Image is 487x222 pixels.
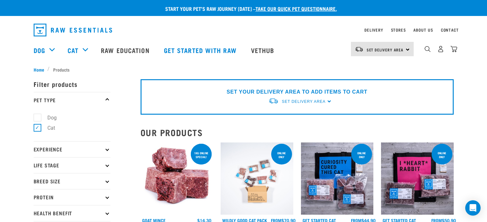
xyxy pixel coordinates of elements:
div: 1kg online special! [191,148,212,162]
p: Life Stage [34,157,110,173]
span: Home [34,66,44,73]
img: van-moving.png [268,98,279,104]
p: Filter products [34,76,110,92]
img: Raw Essentials Logo [34,24,112,36]
img: 1077 Wild Goat Mince 01 [141,142,213,215]
a: Goat Mince [142,219,166,221]
a: take our quick pet questionnaire. [256,7,337,10]
label: Cat [37,124,58,132]
p: Pet Type [34,92,110,108]
span: FROM [271,219,281,221]
p: Protein [34,189,110,205]
a: Raw Education [94,37,157,63]
a: Get started with Raw [158,37,245,63]
img: home-icon@2x.png [450,46,457,52]
nav: dropdown navigation [28,21,459,39]
a: Delivery [364,29,383,31]
img: user.png [437,46,444,52]
img: Cat 0 2sec [221,142,293,215]
img: home-icon-1@2x.png [425,46,431,52]
p: Health Benefit [34,205,110,221]
a: Vethub [245,37,282,63]
label: Dog [37,114,59,122]
h2: Our Products [141,127,454,137]
a: Dog [34,45,45,55]
p: Breed Size [34,173,110,189]
nav: breadcrumbs [34,66,454,73]
span: FROM [431,219,442,221]
a: Home [34,66,48,73]
a: Stores [391,29,406,31]
span: Set Delivery Area [367,49,404,51]
a: Wildly Good Cat Pack [222,219,267,221]
div: online only [432,148,452,162]
p: Experience [34,141,110,157]
span: Set Delivery Area [282,99,325,104]
img: Assortment Of Raw Essential Products For Cats Including, Pink And Black Tote Bag With "I *Heart* ... [381,142,454,215]
div: ONLINE ONLY [271,148,292,162]
div: online only [351,148,372,162]
a: About Us [413,29,433,31]
img: Assortment Of Raw Essential Products For Cats Including, Blue And Black Tote Bag With "Curiosity ... [301,142,374,215]
div: Open Intercom Messenger [465,200,481,216]
a: Contact [441,29,459,31]
span: FROM [351,219,361,221]
a: Cat [68,45,78,55]
p: SET YOUR DELIVERY AREA TO ADD ITEMS TO CART [227,88,367,96]
img: van-moving.png [355,46,363,52]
